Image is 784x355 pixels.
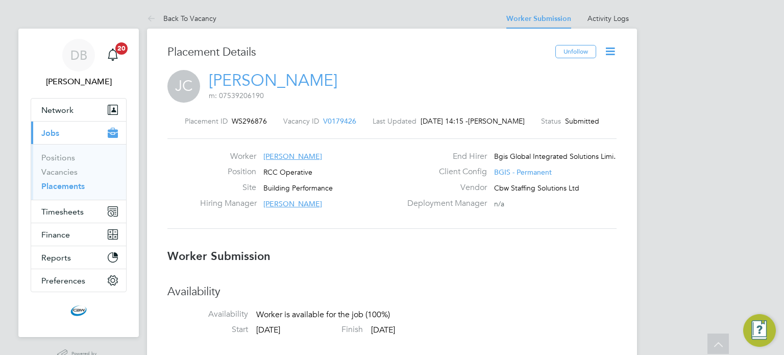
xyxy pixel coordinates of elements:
span: Submitted [565,116,599,126]
span: JC [167,70,200,103]
button: Finance [31,223,126,246]
label: Vacancy ID [283,116,319,126]
label: Client Config [401,167,487,177]
button: Unfollow [555,45,596,58]
label: Start [167,324,248,335]
span: [PERSON_NAME] [468,116,525,126]
label: Vendor [401,182,487,193]
span: n/a [494,199,504,208]
span: Reports [41,253,71,263]
label: Availability [167,309,248,320]
span: Cbw Staffing Solutions Ltd [494,183,579,193]
button: Reports [31,246,126,269]
a: Vacancies [41,167,78,177]
span: m: 07539206190 [209,91,264,100]
label: Finish [282,324,363,335]
nav: Main navigation [18,29,139,337]
span: Bgis Global Integrated Solutions Limi… [494,152,621,161]
button: Preferences [31,269,126,292]
span: [PERSON_NAME] [263,152,322,161]
span: V0179426 [323,116,356,126]
a: Activity Logs [587,14,629,23]
span: Building Performance [263,183,333,193]
label: End Hirer [401,151,487,162]
label: Position [200,167,256,177]
span: [DATE] [256,325,280,335]
span: Timesheets [41,207,84,217]
span: [DATE] [371,325,395,335]
label: Status [541,116,561,126]
span: Finance [41,230,70,240]
label: Deployment Manager [401,198,487,209]
span: [PERSON_NAME] [263,199,322,208]
button: Timesheets [31,200,126,223]
label: Site [200,182,256,193]
span: Worker is available for the job (100%) [256,310,390,320]
span: 20 [115,42,128,55]
a: Go to home page [31,302,127,319]
a: Back To Vacancy [147,14,216,23]
b: Worker Submission [167,249,271,263]
span: Preferences [41,276,85,286]
a: 20 [103,39,123,72]
button: Network [31,99,126,121]
span: WS296876 [232,116,267,126]
button: Engage Resource Center [743,314,776,347]
label: Hiring Manager [200,198,256,209]
a: DB[PERSON_NAME] [31,39,127,88]
span: Daniel Barber [31,76,127,88]
img: cbwstaffingsolutions-logo-retina.png [70,302,87,319]
a: Placements [41,181,85,191]
span: BGIS - Permanent [494,168,552,177]
div: Jobs [31,144,126,200]
label: Last Updated [373,116,416,126]
a: [PERSON_NAME] [209,70,337,90]
span: DB [70,49,87,62]
span: Jobs [41,128,59,138]
label: Worker [200,151,256,162]
h3: Placement Details [167,45,548,60]
span: Network [41,105,73,115]
span: [DATE] 14:15 - [421,116,468,126]
button: Jobs [31,122,126,144]
h3: Availability [167,285,617,299]
a: Worker Submission [506,14,571,23]
span: RCC Operative [263,168,312,177]
a: Positions [41,153,75,162]
label: Placement ID [185,116,228,126]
